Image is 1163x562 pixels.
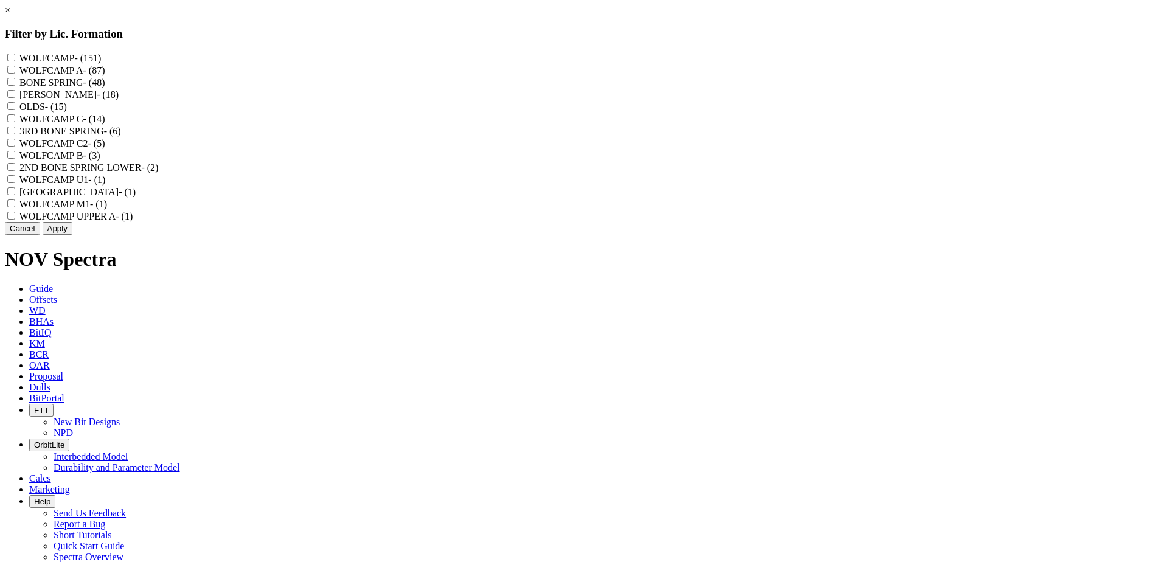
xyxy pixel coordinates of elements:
[29,484,70,494] span: Marketing
[5,5,10,15] a: ×
[34,497,50,506] span: Help
[19,126,121,136] label: 3RD BONE SPRING
[104,126,121,136] span: - (6)
[54,417,120,427] a: New Bit Designs
[97,89,119,100] span: - (18)
[54,451,128,462] a: Interbedded Model
[45,102,67,112] span: - (15)
[19,211,133,221] label: WOLFCAMP UPPER A
[54,519,105,529] a: Report a Bug
[90,199,107,209] span: - (1)
[74,53,101,63] span: - (151)
[54,552,123,562] a: Spectra Overview
[19,102,67,112] label: OLDS
[54,428,73,438] a: NPD
[116,211,133,221] span: - (1)
[29,360,50,370] span: OAR
[83,65,105,75] span: - (87)
[29,473,51,484] span: Calcs
[54,508,126,518] a: Send Us Feedback
[29,338,45,349] span: KM
[54,530,112,540] a: Short Tutorials
[119,187,136,197] span: - (1)
[29,371,63,381] span: Proposal
[88,138,105,148] span: - (5)
[19,187,136,197] label: [GEOGRAPHIC_DATA]
[5,248,1158,271] h1: NOV Spectra
[34,440,64,449] span: OrbitLite
[29,305,46,316] span: WD
[29,382,50,392] span: Dulls
[88,175,105,185] span: - (1)
[43,222,72,235] button: Apply
[34,406,49,415] span: FTT
[29,393,64,403] span: BitPortal
[19,53,102,63] label: WOLFCAMP
[29,294,57,305] span: Offsets
[19,77,105,88] label: BONE SPRING
[29,316,54,327] span: BHAs
[19,199,107,209] label: WOLFCAMP M1
[19,162,158,173] label: 2ND BONE SPRING LOWER
[29,349,49,359] span: BCR
[29,327,51,338] span: BitIQ
[19,175,106,185] label: WOLFCAMP U1
[5,27,1158,41] h3: Filter by Lic. Formation
[19,114,105,124] label: WOLFCAMP C
[19,89,119,100] label: [PERSON_NAME]
[19,65,105,75] label: WOLFCAMP A
[83,77,105,88] span: - (48)
[54,462,180,473] a: Durability and Parameter Model
[141,162,158,173] span: - (2)
[19,150,100,161] label: WOLFCAMP B
[83,150,100,161] span: - (3)
[5,222,40,235] button: Cancel
[29,283,53,294] span: Guide
[54,541,124,551] a: Quick Start Guide
[19,138,105,148] label: WOLFCAMP C2
[83,114,105,124] span: - (14)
